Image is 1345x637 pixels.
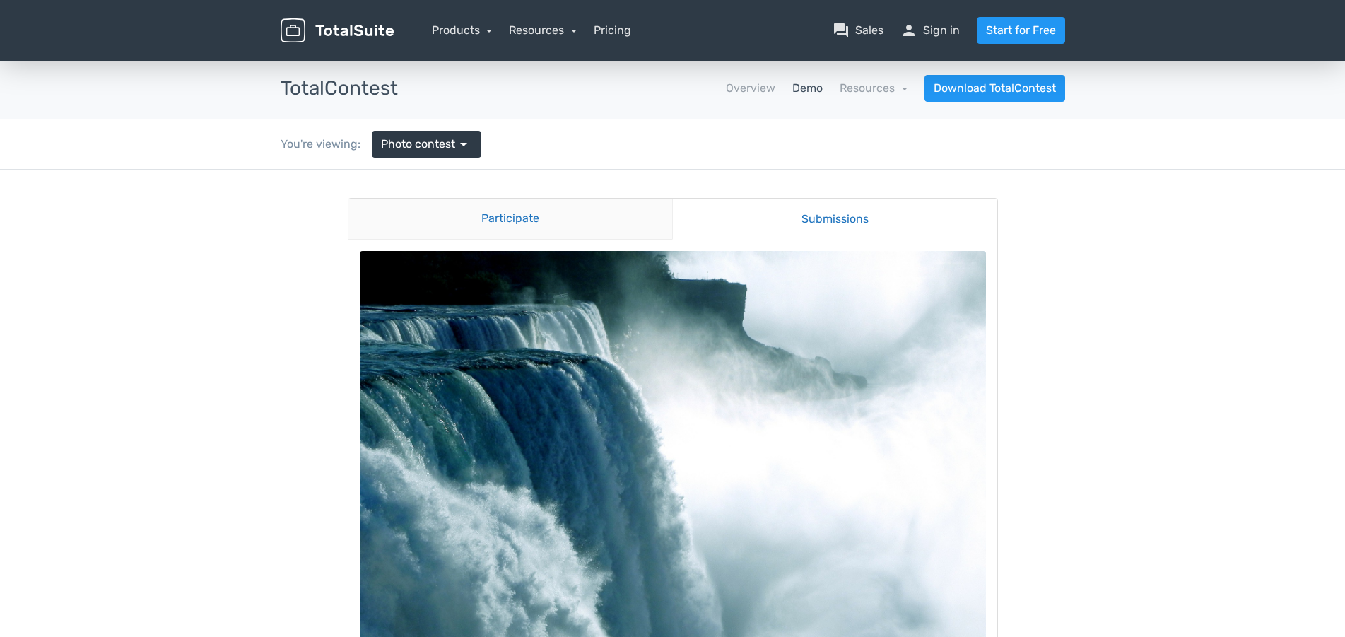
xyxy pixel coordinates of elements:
[348,29,673,70] a: Participate
[833,22,850,39] span: question_answer
[833,22,883,39] a: question_answerSales
[281,78,398,100] h3: TotalContest
[977,17,1065,44] a: Start for Free
[726,80,775,97] a: Overview
[360,81,986,551] img: niagara-falls-218591_1920.jpg
[432,23,493,37] a: Products
[509,23,577,37] a: Resources
[900,22,960,39] a: personSign in
[281,136,372,153] div: You're viewing:
[281,18,394,43] img: TotalSuite for WordPress
[900,22,917,39] span: person
[372,131,481,158] a: Photo contest arrow_drop_down
[840,81,908,95] a: Resources
[792,80,823,97] a: Demo
[594,22,631,39] a: Pricing
[924,75,1065,102] a: Download TotalContest
[455,136,472,153] span: arrow_drop_down
[381,136,455,153] span: Photo contest
[672,28,997,70] a: Submissions
[360,568,986,580] p: [GEOGRAPHIC_DATA]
